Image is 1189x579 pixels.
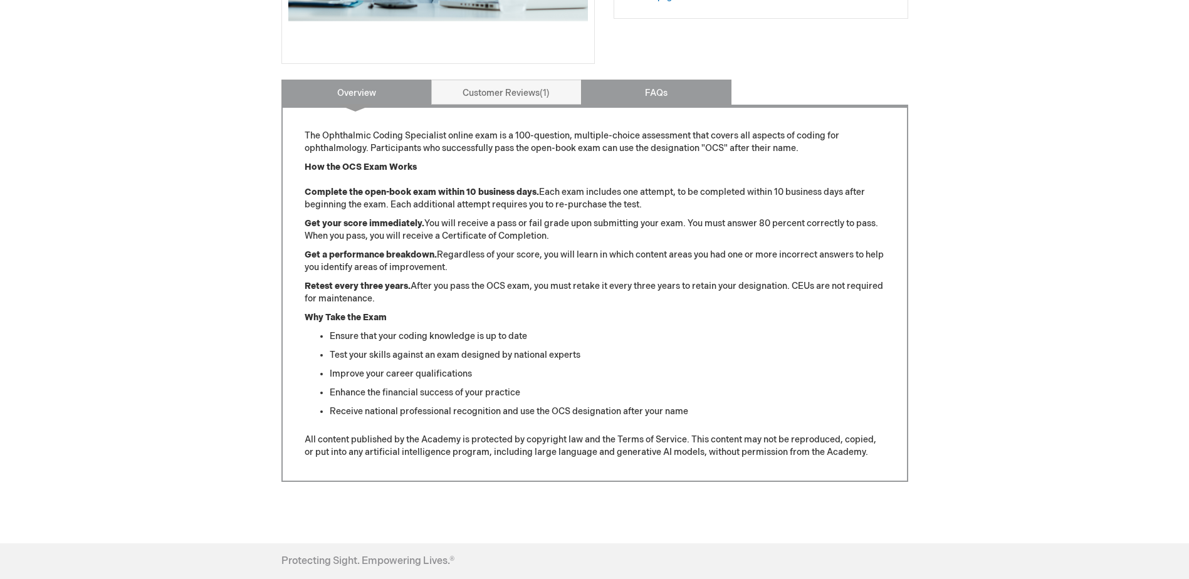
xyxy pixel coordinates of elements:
li: Ensure that your coding knowledge is up to date [330,330,885,343]
strong: Get a performance breakdown. [305,249,437,260]
a: Customer Reviews1 [431,80,582,105]
p: Each exam includes one attempt, to be completed within 10 business days after beginning the exam.... [305,161,885,211]
strong: Retest every three years. [305,281,411,291]
strong: How the OCS Exam Works [305,162,417,172]
strong: Complete the open-book exam within 10 business days. [305,187,539,197]
span: 1 [540,88,550,98]
p: You will receive a pass or fail grade upon submitting your exam. You must answer 80 percent corre... [305,217,885,243]
li: Receive national professional recognition and use the OCS designation after your name [330,405,885,418]
a: Overview [281,80,432,105]
li: Enhance the financial success of your practice [330,387,885,399]
strong: Why Take the Exam [305,312,387,323]
li: Improve your career qualifications [330,368,885,380]
a: FAQs [581,80,731,105]
h4: Protecting Sight. Empowering Lives.® [281,556,454,567]
strong: Get your score immediately. [305,218,424,229]
p: All content published by the Academy is protected by copyright law and the Terms of Service. This... [305,434,885,459]
p: Regardless of your score, you will learn in which content areas you had one or more incorrect ans... [305,249,885,274]
p: The Ophthalmic Coding Specialist online exam is a 100-question, multiple-choice assessment that c... [305,130,885,155]
li: Test your skills against an exam designed by national experts [330,349,885,362]
p: After you pass the OCS exam, you must retake it every three years to retain your designation. CEU... [305,280,885,305]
